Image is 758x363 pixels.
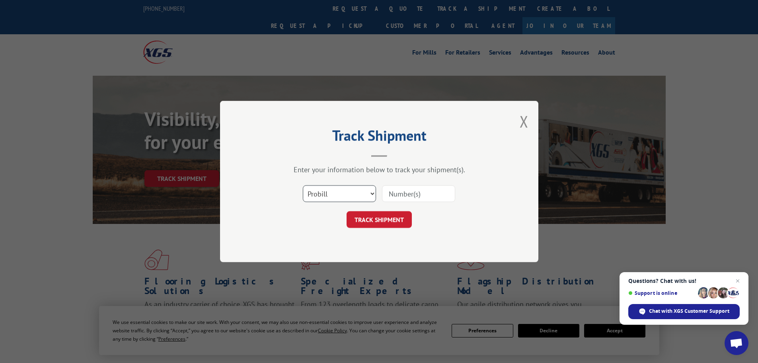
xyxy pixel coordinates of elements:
[260,165,499,174] div: Enter your information below to track your shipment(s).
[382,185,455,202] input: Number(s)
[733,276,742,286] span: Close chat
[649,308,729,315] span: Chat with XGS Customer Support
[628,278,740,284] span: Questions? Chat with us!
[347,211,412,228] button: TRACK SHIPMENT
[628,304,740,319] div: Chat with XGS Customer Support
[628,290,695,296] span: Support is online
[260,130,499,145] h2: Track Shipment
[520,111,528,132] button: Close modal
[725,331,748,355] div: Open chat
